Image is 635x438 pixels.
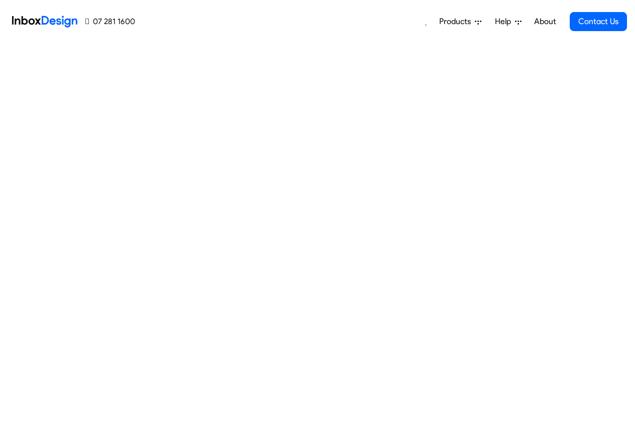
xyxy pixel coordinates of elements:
a: Help [491,12,526,32]
span: Products [439,16,475,28]
a: About [531,12,559,32]
a: Products [435,12,485,32]
a: Contact Us [570,12,627,31]
span: Help [495,16,515,28]
a: 07 281 1600 [85,16,135,28]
